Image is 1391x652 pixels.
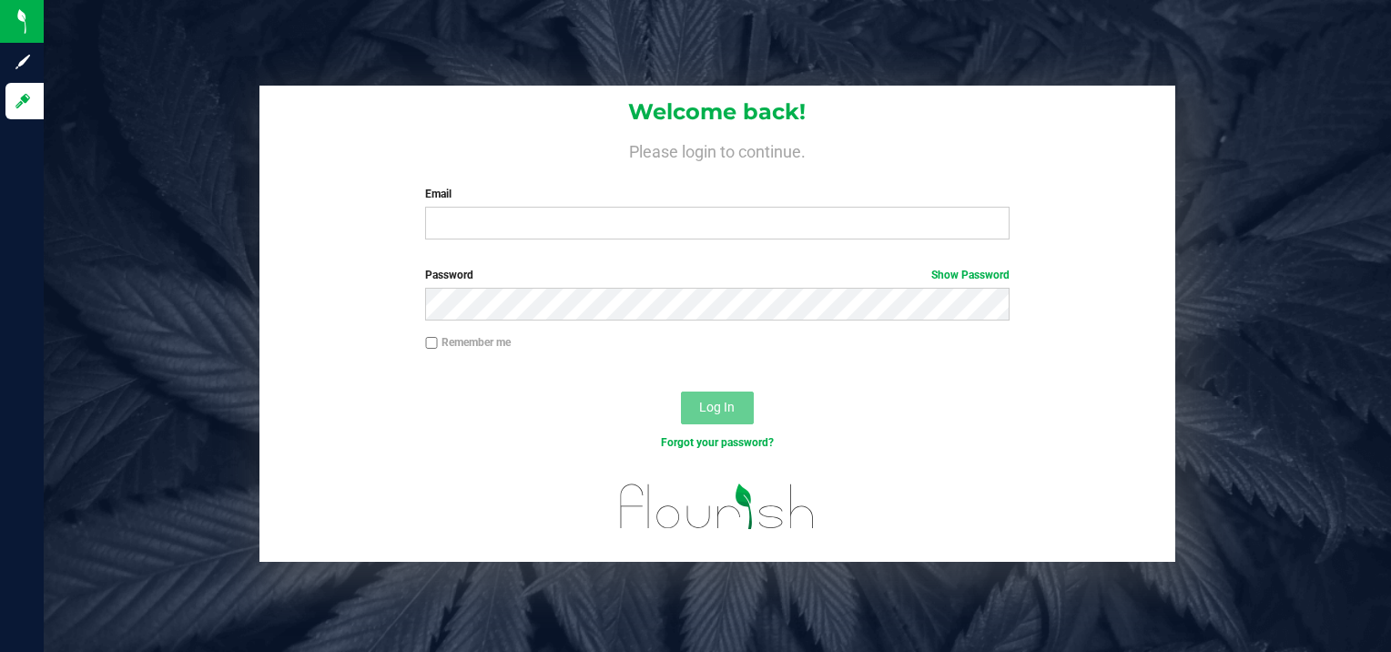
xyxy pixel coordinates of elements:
[425,337,438,350] input: Remember me
[699,400,735,414] span: Log In
[259,138,1176,160] h4: Please login to continue.
[14,92,32,110] inline-svg: Log in
[681,392,754,424] button: Log In
[425,269,473,281] span: Password
[14,53,32,71] inline-svg: Sign up
[661,436,774,449] a: Forgot your password?
[425,334,511,351] label: Remember me
[259,100,1176,124] h1: Welcome back!
[931,269,1010,281] a: Show Password
[603,470,832,544] img: flourish_logo.svg
[425,186,1009,202] label: Email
